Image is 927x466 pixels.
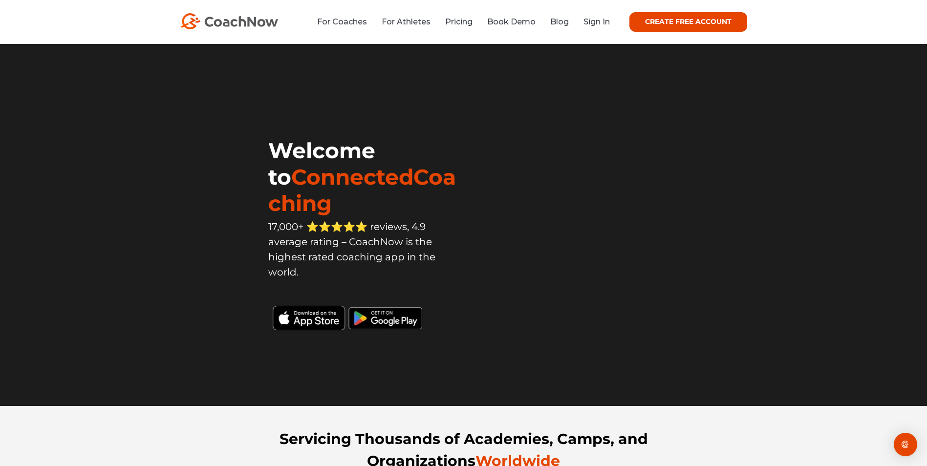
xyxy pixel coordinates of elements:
[583,17,610,26] a: Sign In
[445,17,473,26] a: Pricing
[550,17,569,26] a: Blog
[487,17,536,26] a: Book Demo
[629,12,747,32] a: CREATE FREE ACCOUNT
[268,164,456,216] span: ConnectedCoaching
[268,301,463,330] img: Black Download CoachNow on the App Store Button
[894,433,917,456] div: Open Intercom Messenger
[382,17,431,26] a: For Athletes
[268,221,435,278] span: 17,000+ ⭐️⭐️⭐️⭐️⭐️ reviews, 4.9 average rating – CoachNow is the highest rated coaching app in th...
[268,137,463,216] h1: Welcome to
[317,17,367,26] a: For Coaches
[180,13,278,29] img: CoachNow Logo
